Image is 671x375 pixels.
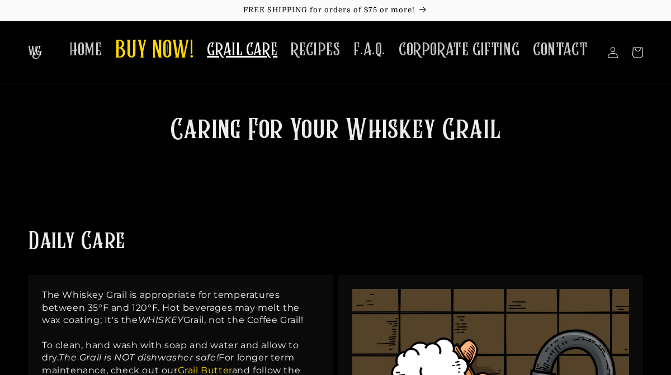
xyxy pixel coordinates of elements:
[399,39,519,61] span: CORPORATE GIFTING
[291,39,340,61] span: RECIPES
[200,32,284,68] a: GRAIL CARE
[138,315,183,325] em: WHISKEY
[117,112,554,150] h2: Caring For Your Whiskey Grail
[69,39,102,61] span: HOME
[59,352,219,363] em: The Grail is NOT dishwasher safe!
[11,6,660,15] p: FREE SHIPPING for orders of $75 or more!
[353,39,385,61] span: F.A.Q.
[28,226,125,258] h2: Daily Care
[115,36,193,67] span: BUY NOW!
[347,32,392,68] a: F.A.Q.
[392,32,526,68] a: CORPORATE GIFTING
[284,32,347,68] a: RECIPES
[108,29,200,73] a: BUY NOW!
[207,39,277,61] span: GRAIL CARE
[63,32,108,68] a: HOME
[28,46,42,59] img: The Whiskey Grail
[533,39,588,61] span: CONTACT
[526,32,594,68] a: CONTACT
